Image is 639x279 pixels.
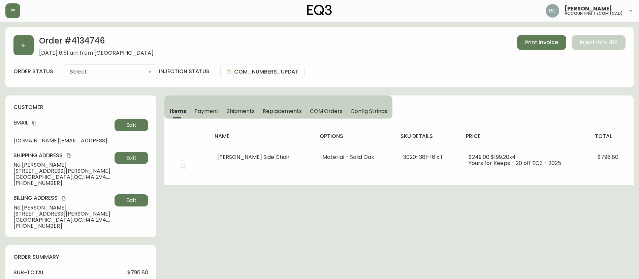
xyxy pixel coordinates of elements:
h4: order summary [13,253,148,261]
button: Print Invoice [517,35,566,50]
h4: sku details [401,133,455,140]
span: 3020-381-16 x 1 [403,153,442,161]
span: [GEOGRAPHIC_DATA] , QC , H4A 2V4 , CA [13,217,112,223]
li: Material - Solid Oak [322,154,387,160]
span: Na [PERSON_NAME] [13,205,112,211]
h4: sub-total [13,269,44,276]
span: $796.80 [598,153,618,161]
span: $199.20 x 4 [491,153,516,161]
span: Yours for Keeps - 20 off EQ3 - 2025 [469,159,561,167]
span: [PERSON_NAME] [565,6,612,11]
span: Items [170,108,186,115]
h4: Email [13,119,112,127]
span: [STREET_ADDRESS][PERSON_NAME] [13,168,112,174]
span: Print Invoice [525,39,558,46]
h4: injection status [159,68,210,75]
span: Edit [126,197,136,204]
button: copy [60,195,67,202]
img: f4ba4e02bd060be8f1386e3ca455bd0e [546,4,559,18]
h4: total [595,133,628,140]
span: [PHONE_NUMBER] [13,180,112,186]
span: $796.80 [127,270,148,276]
span: $249.00 [469,153,489,161]
span: Na [PERSON_NAME] [13,162,112,168]
span: [DATE] 6:51 am from [GEOGRAPHIC_DATA] [39,50,154,56]
h4: customer [13,104,148,111]
span: Payment [194,108,219,115]
span: Edit [126,154,136,162]
button: Edit [115,119,148,131]
span: Config Strings [351,108,387,115]
h4: name [215,133,309,140]
img: logo [307,5,332,16]
span: [GEOGRAPHIC_DATA] , QC , H4A 2V4 , CA [13,174,112,180]
h4: price [466,133,584,140]
span: COM Orders [310,108,343,115]
img: 3020-381-MC-400-1-ckdqlvqg50mh50134tq5qofyz.jpg [172,154,194,176]
span: Edit [126,121,136,129]
h4: Billing Address [13,194,112,202]
span: [DOMAIN_NAME][EMAIL_ADDRESS][DOMAIN_NAME] [13,138,112,144]
button: copy [31,120,38,127]
h4: Shipping Address [13,152,112,159]
h2: Order # 4134746 [39,35,154,50]
span: Shipments [227,108,255,115]
label: order status [13,68,53,75]
h4: options [320,133,390,140]
h5: accounting / ecom (cad) [565,11,623,16]
button: Edit [115,194,148,206]
span: [STREET_ADDRESS][PERSON_NAME] [13,211,112,217]
button: Edit [115,152,148,164]
button: copy [65,152,72,159]
span: Replacements [263,108,301,115]
span: [PHONE_NUMBER] [13,223,112,229]
span: [PERSON_NAME] Side Chair [217,153,290,161]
